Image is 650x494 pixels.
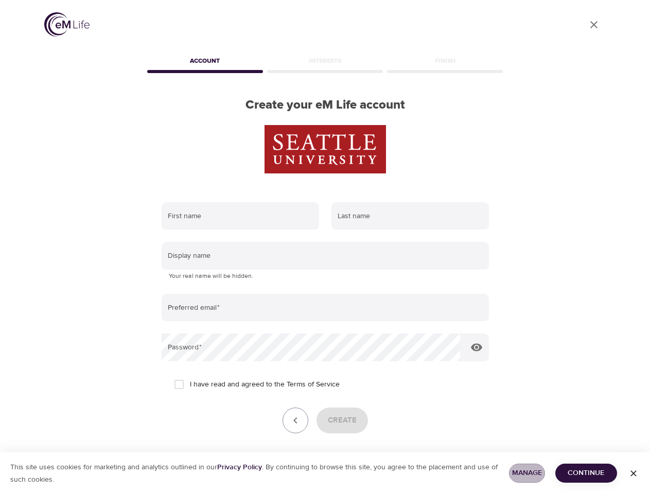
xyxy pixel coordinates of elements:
[145,98,505,113] h2: Create your eM Life account
[44,12,90,37] img: logo
[564,467,609,480] span: Continue
[509,464,545,483] button: Manage
[582,12,606,37] a: close
[217,463,262,472] a: Privacy Policy
[169,271,482,281] p: Your real name will be hidden.
[376,450,398,461] a: Log in
[190,379,340,390] span: I have read and agreed to the
[517,467,537,480] span: Manage
[287,379,340,390] a: Terms of Service
[265,125,386,173] img: Seattle%20U%20logo.png
[555,464,617,483] button: Continue
[253,450,372,462] p: Already have an eM Life account?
